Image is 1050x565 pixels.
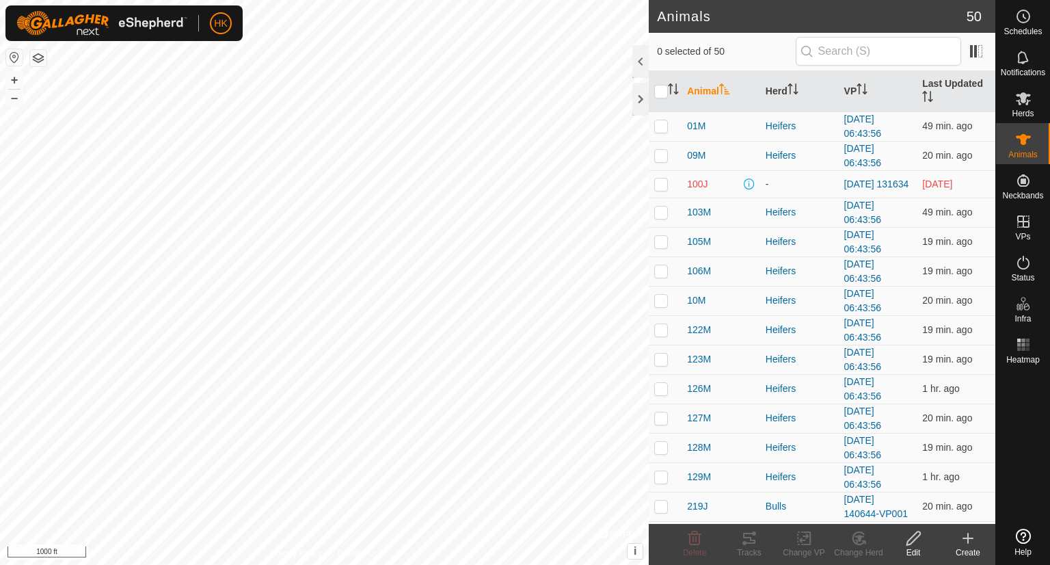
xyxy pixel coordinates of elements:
span: Oct 1, 2025, 5:32 PM [922,295,972,306]
a: [DATE] 06:43:56 [844,143,882,168]
h2: Animals [657,8,967,25]
div: Heifers [766,441,833,455]
span: 123M [687,352,711,367]
span: 129M [687,470,711,484]
span: Delete [683,548,707,557]
span: 122M [687,323,711,337]
button: Map Layers [30,50,46,66]
a: Privacy Policy [271,547,322,560]
span: Oct 1, 2025, 5:32 PM [922,442,972,453]
div: Heifers [766,205,833,220]
a: [DATE] 06:43:56 [844,288,882,313]
span: 127M [687,411,711,425]
span: Oct 1, 2025, 4:32 PM [922,383,960,394]
p-sorticon: Activate to sort [922,93,933,104]
span: i [634,545,636,557]
span: HK [214,16,227,31]
a: [DATE] 140644-VP001 [844,494,908,519]
span: Oct 1, 2025, 5:32 PM [922,150,972,161]
div: Bulls [766,499,833,514]
div: Heifers [766,382,833,396]
a: [DATE] 06:43:56 [844,317,882,343]
span: Oct 1, 2025, 5:02 PM [922,207,972,218]
button: i [628,544,643,559]
span: 106M [687,264,711,278]
div: Heifers [766,293,833,308]
a: [DATE] 06:43:56 [844,347,882,372]
span: Oct 1, 2025, 4:33 PM [922,471,960,482]
span: 105M [687,235,711,249]
th: VP [839,71,917,112]
span: Oct 1, 2025, 5:32 PM [922,501,972,512]
div: Heifers [766,323,833,337]
span: 128M [687,441,711,455]
span: Sep 24, 2025, 4:02 AM [922,179,952,189]
th: Last Updated [917,71,995,112]
button: Reset Map [6,49,23,66]
span: Oct 1, 2025, 5:02 PM [922,120,972,131]
a: [DATE] 06:43:56 [844,523,882,549]
a: [DATE] 06:43:56 [844,200,882,225]
span: Animals [1008,150,1038,159]
a: [DATE] 06:43:56 [844,229,882,254]
div: Tracks [722,547,777,559]
div: Heifers [766,148,833,163]
span: 01M [687,119,705,133]
span: Neckbands [1002,192,1043,200]
a: [DATE] 06:43:56 [844,406,882,431]
div: Heifers [766,235,833,249]
div: Change VP [777,547,831,559]
p-sorticon: Activate to sort [719,86,730,96]
span: VPs [1015,233,1030,241]
span: Herds [1012,109,1034,118]
a: [DATE] 131634 [844,179,909,189]
span: 219J [687,499,708,514]
div: Heifers [766,119,833,133]
button: – [6,90,23,106]
span: Schedules [1004,27,1042,36]
span: 0 selected of 50 [657,44,795,59]
a: [DATE] 06:43:56 [844,464,882,490]
img: Gallagher Logo [16,11,187,36]
span: Notifications [1001,68,1045,77]
p-sorticon: Activate to sort [668,86,679,96]
span: Oct 1, 2025, 5:32 PM [922,412,972,423]
span: Help [1014,548,1032,556]
span: Status [1011,274,1034,282]
span: 10M [687,293,705,308]
span: Oct 1, 2025, 5:32 PM [922,265,972,276]
span: Infra [1014,315,1031,323]
span: 126M [687,382,711,396]
span: Oct 1, 2025, 5:32 PM [922,236,972,247]
button: + [6,72,23,88]
div: Change Herd [831,547,886,559]
div: Heifers [766,352,833,367]
span: 103M [687,205,711,220]
div: Heifers [766,470,833,484]
span: 100J [687,177,708,192]
p-sorticon: Activate to sort [787,86,798,96]
span: Heatmap [1006,356,1040,364]
div: Edit [886,547,941,559]
th: Herd [760,71,839,112]
span: 50 [967,6,982,27]
div: Heifers [766,264,833,278]
a: Contact Us [338,547,378,560]
a: Help [996,523,1050,562]
a: [DATE] 06:43:56 [844,114,882,139]
div: - [766,177,833,192]
span: Oct 1, 2025, 5:32 PM [922,324,972,335]
div: Heifers [766,411,833,425]
a: [DATE] 06:43:56 [844,435,882,460]
p-sorticon: Activate to sort [857,86,867,96]
div: Create [941,547,995,559]
a: [DATE] 06:43:56 [844,376,882,402]
a: [DATE] 06:43:56 [844,259,882,284]
span: 09M [687,148,705,163]
span: Oct 1, 2025, 5:32 PM [922,354,972,365]
input: Search (S) [796,37,961,66]
th: Animal [682,71,760,112]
